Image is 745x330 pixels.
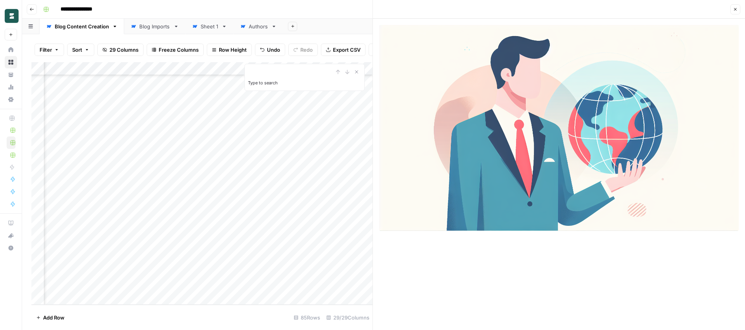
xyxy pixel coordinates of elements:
[72,46,82,54] span: Sort
[379,25,739,231] img: Row/Cell
[109,46,139,54] span: 29 Columns
[291,311,323,324] div: 85 Rows
[40,19,124,34] a: Blog Content Creation
[40,46,52,54] span: Filter
[255,44,285,56] button: Undo
[207,44,252,56] button: Row Height
[31,311,69,324] button: Add Row
[55,23,109,30] div: Blog Content Creation
[201,23,218,30] div: Sheet 1
[35,44,64,56] button: Filter
[185,19,234,34] a: Sheet 1
[5,242,17,254] button: Help + Support
[5,81,17,93] a: Usage
[288,44,318,56] button: Redo
[43,314,64,321] span: Add Row
[5,44,17,56] a: Home
[5,56,17,68] a: Browse
[248,80,278,86] label: Type to search
[97,44,144,56] button: 29 Columns
[124,19,185,34] a: Blog Imports
[352,67,361,77] button: Close Search
[5,229,17,242] button: What's new?
[5,9,19,23] img: Borderless Logo
[249,23,268,30] div: Authors
[5,217,17,229] a: AirOps Academy
[300,46,313,54] span: Redo
[139,23,170,30] div: Blog Imports
[67,44,94,56] button: Sort
[5,230,17,241] div: What's new?
[5,93,17,106] a: Settings
[159,46,199,54] span: Freeze Columns
[5,68,17,81] a: Your Data
[147,44,204,56] button: Freeze Columns
[323,311,372,324] div: 29/29 Columns
[234,19,283,34] a: Authors
[267,46,280,54] span: Undo
[333,46,360,54] span: Export CSV
[219,46,247,54] span: Row Height
[5,6,17,26] button: Workspace: Borderless
[321,44,366,56] button: Export CSV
